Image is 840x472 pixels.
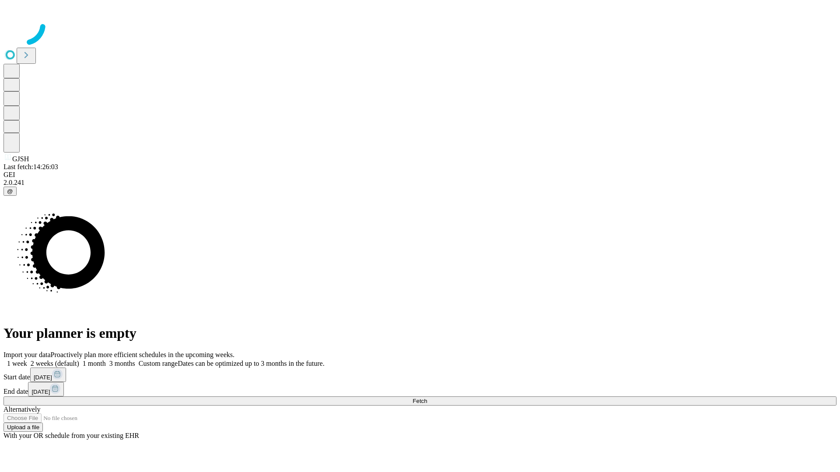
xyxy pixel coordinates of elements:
[3,423,43,432] button: Upload a file
[28,382,64,396] button: [DATE]
[51,351,234,358] span: Proactively plan more efficient schedules in the upcoming weeks.
[3,396,836,406] button: Fetch
[3,351,51,358] span: Import your data
[31,389,50,395] span: [DATE]
[139,360,178,367] span: Custom range
[413,398,427,404] span: Fetch
[83,360,106,367] span: 1 month
[31,360,79,367] span: 2 weeks (default)
[7,360,27,367] span: 1 week
[178,360,324,367] span: Dates can be optimized up to 3 months in the future.
[3,368,836,382] div: Start date
[109,360,135,367] span: 3 months
[7,188,13,194] span: @
[3,187,17,196] button: @
[30,368,66,382] button: [DATE]
[3,432,139,439] span: With your OR schedule from your existing EHR
[3,382,836,396] div: End date
[3,163,58,170] span: Last fetch: 14:26:03
[3,325,836,341] h1: Your planner is empty
[34,374,52,381] span: [DATE]
[3,179,836,187] div: 2.0.241
[3,171,836,179] div: GEI
[12,155,29,163] span: GJSH
[3,406,40,413] span: Alternatively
